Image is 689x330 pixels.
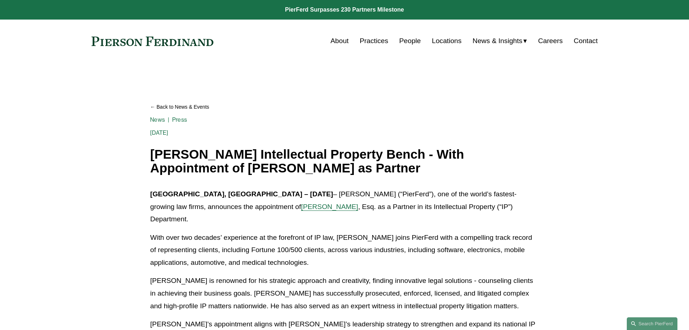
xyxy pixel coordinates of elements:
[301,203,358,210] a: [PERSON_NAME]
[150,129,168,136] span: [DATE]
[172,116,187,123] a: Press
[331,34,349,48] a: About
[150,147,539,175] h1: [PERSON_NAME] Intellectual Property Bench - With Appointment of [PERSON_NAME] as Partner
[150,190,333,198] strong: [GEOGRAPHIC_DATA], [GEOGRAPHIC_DATA] – [DATE]
[627,317,677,330] a: Search this site
[150,275,539,312] p: [PERSON_NAME] is renowned for his strategic approach and creativity, finding innovative legal sol...
[150,231,539,269] p: With over two decades’ experience at the forefront of IP law, [PERSON_NAME] joins PierFerd with a...
[473,35,523,47] span: News & Insights
[399,34,421,48] a: People
[574,34,597,48] a: Contact
[360,34,388,48] a: Practices
[150,116,165,123] a: News
[473,34,527,48] a: folder dropdown
[150,188,539,226] p: – [PERSON_NAME] (“PierFerd”), one of the world’s fastest-growing law firms, announces the appoint...
[150,101,539,113] a: Back to News & Events
[432,34,462,48] a: Locations
[538,34,563,48] a: Careers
